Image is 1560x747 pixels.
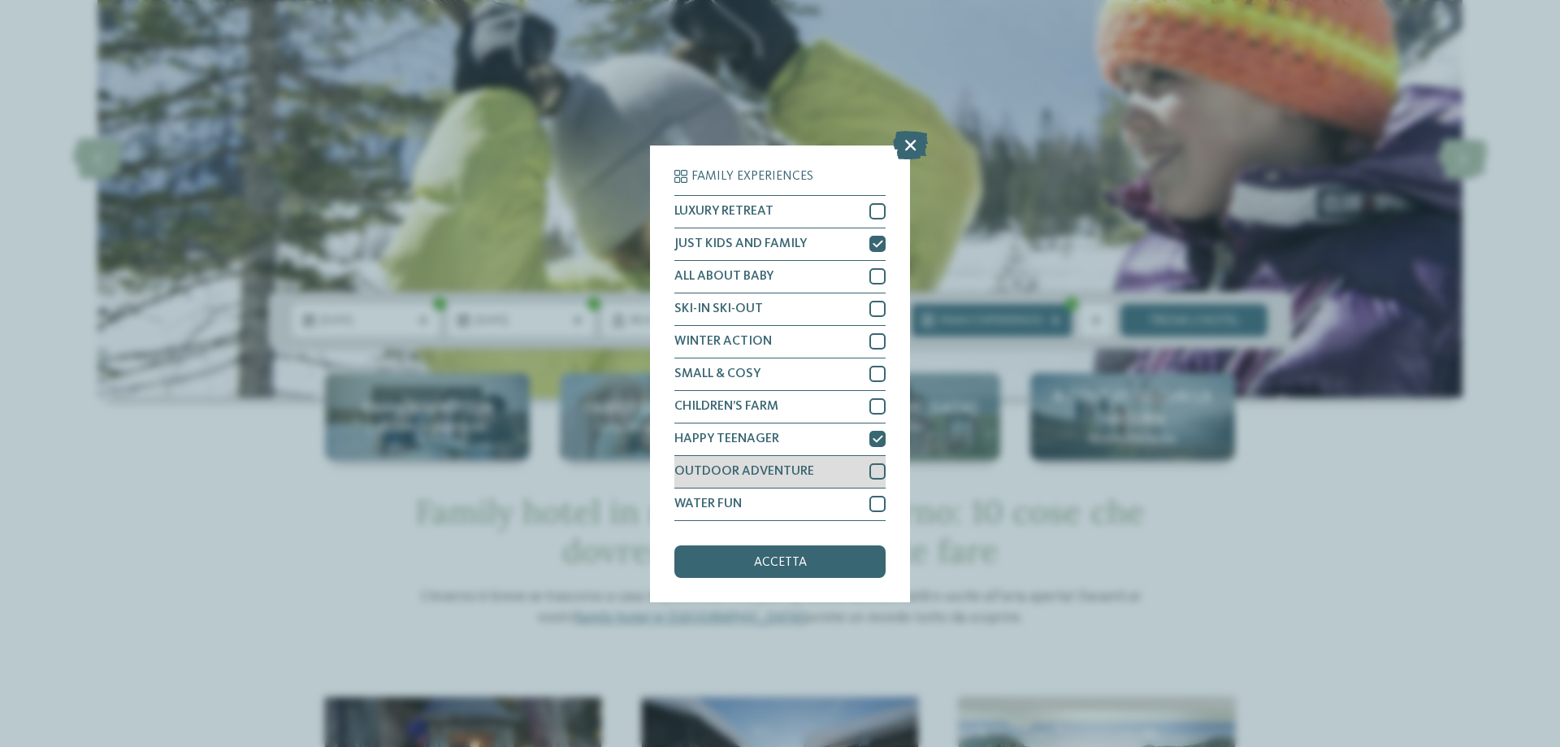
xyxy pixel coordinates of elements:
[674,497,742,510] span: WATER FUN
[674,367,760,380] span: SMALL & COSY
[674,465,814,478] span: OUTDOOR ADVENTURE
[674,237,807,250] span: JUST KIDS AND FAMILY
[674,335,772,348] span: WINTER ACTION
[691,170,813,183] span: Family Experiences
[674,400,778,413] span: CHILDREN’S FARM
[674,432,779,445] span: HAPPY TEENAGER
[674,270,773,283] span: ALL ABOUT BABY
[674,302,763,315] span: SKI-IN SKI-OUT
[754,556,807,569] span: accetta
[674,205,773,218] span: LUXURY RETREAT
